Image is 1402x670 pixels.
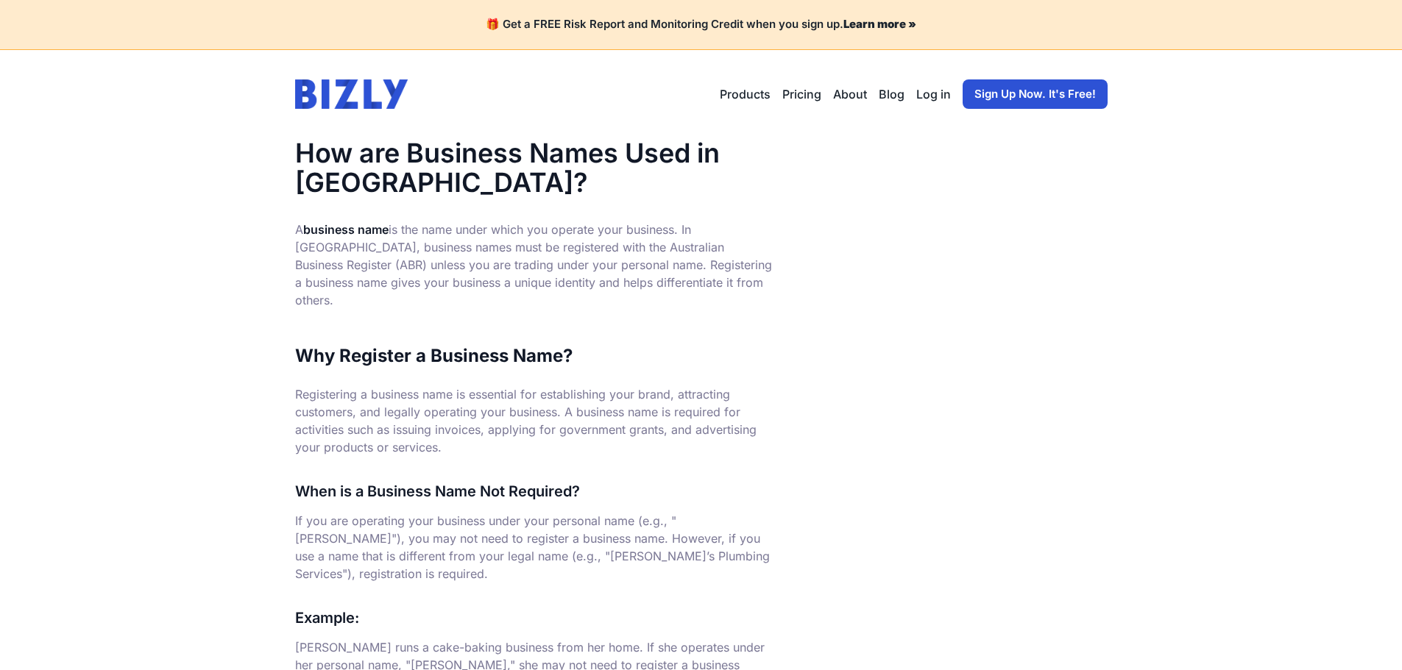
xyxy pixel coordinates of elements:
a: Pricing [782,85,821,103]
h3: Example: [295,606,773,630]
h1: How are Business Names Used in [GEOGRAPHIC_DATA]? [295,138,773,197]
p: A is the name under which you operate your business. In [GEOGRAPHIC_DATA], business names must be... [295,221,773,309]
button: Products [720,85,771,103]
a: About [833,85,867,103]
h2: Why Register a Business Name? [295,344,773,368]
strong: business name [303,222,389,237]
a: Sign Up Now. It's Free! [963,79,1108,109]
a: Blog [879,85,904,103]
a: Log in [916,85,951,103]
p: If you are operating your business under your personal name (e.g., "[PERSON_NAME]"), you may not ... [295,512,773,582]
h4: 🎁 Get a FREE Risk Report and Monitoring Credit when you sign up. [18,18,1384,32]
h3: When is a Business Name Not Required? [295,480,773,503]
p: Registering a business name is essential for establishing your brand, attracting customers, and l... [295,385,773,456]
a: Learn more » [843,17,916,31]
